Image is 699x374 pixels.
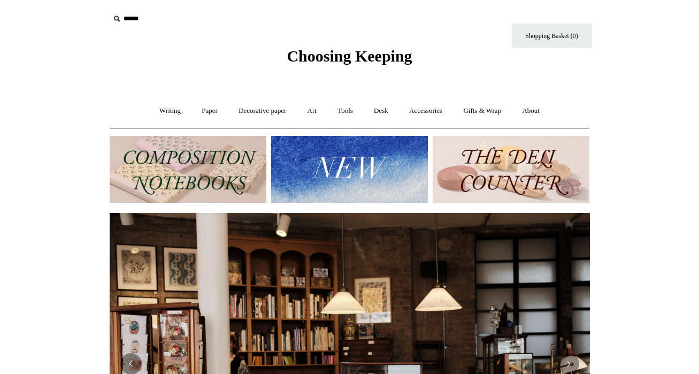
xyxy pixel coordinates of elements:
a: About [512,97,549,125]
a: Accessories [400,97,452,125]
a: Art [298,97,326,125]
span: Choosing Keeping [287,47,412,65]
a: Shopping Basket (0) [512,24,592,48]
a: Writing [150,97,190,125]
a: Decorative paper [229,97,296,125]
a: Desk [364,97,398,125]
a: Choosing Keeping [287,56,412,63]
a: Tools [328,97,363,125]
a: Gifts & Wrap [454,97,511,125]
img: New.jpg__PID:f73bdf93-380a-4a35-bcfe-7823039498e1 [271,136,428,203]
img: 202302 Composition ledgers.jpg__PID:69722ee6-fa44-49dd-a067-31375e5d54ec [110,136,266,203]
img: The Deli Counter [433,136,589,203]
a: Paper [192,97,227,125]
